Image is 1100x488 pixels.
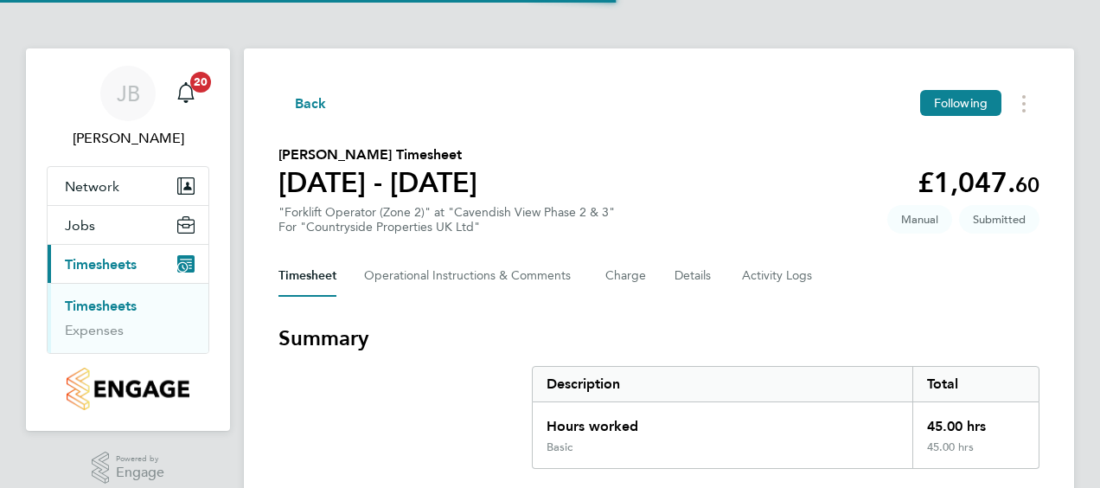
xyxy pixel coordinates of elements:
div: 45.00 hrs [912,440,1039,468]
nav: Main navigation [26,48,230,431]
h1: [DATE] - [DATE] [278,165,477,200]
div: "Forklift Operator (Zone 2)" at "Cavendish View Phase 2 & 3" [278,205,615,234]
div: Total [912,367,1039,401]
span: Back [295,93,327,114]
div: 45.00 hrs [912,402,1039,440]
a: 20 [169,66,203,121]
button: Back [278,93,327,114]
span: This timesheet was manually created. [887,205,952,234]
button: Timesheets Menu [1008,90,1039,117]
span: Jobs [65,217,95,234]
span: 60 [1015,172,1039,197]
a: Timesheets [65,298,137,314]
a: Expenses [65,322,124,338]
span: Following [934,95,988,111]
button: Timesheet [278,255,336,297]
img: countryside-properties-logo-retina.png [67,368,189,410]
a: Go to home page [47,368,209,410]
div: Summary [532,366,1039,469]
button: Timesheets [48,245,208,283]
span: Engage [116,466,164,480]
button: Activity Logs [742,255,815,297]
button: Network [48,167,208,205]
span: Timesheets [65,256,137,273]
span: Network [65,178,119,195]
app-decimal: £1,047. [918,166,1039,199]
h2: [PERSON_NAME] Timesheet [278,144,477,165]
div: Basic [547,440,572,454]
a: Powered byEngage [92,452,165,485]
h3: Summary [278,324,1039,352]
span: JB [117,82,140,105]
div: For "Countryside Properties UK Ltd" [278,220,615,234]
a: JB[PERSON_NAME] [47,66,209,149]
button: Jobs [48,206,208,244]
span: This timesheet is Submitted. [959,205,1039,234]
button: Charge [605,255,647,297]
div: Timesheets [48,283,208,353]
span: Powered by [116,452,164,466]
button: Operational Instructions & Comments [364,255,578,297]
span: James Ballantyne [47,128,209,149]
span: 20 [190,72,211,93]
div: Description [533,367,912,401]
button: Details [675,255,714,297]
div: Hours worked [533,402,912,440]
button: Following [920,90,1001,116]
